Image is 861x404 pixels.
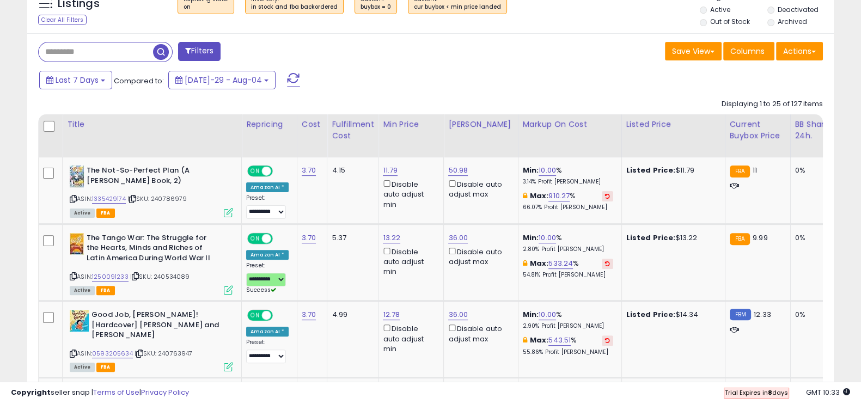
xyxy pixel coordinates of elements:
[523,233,613,253] div: %
[626,119,720,130] div: Listed Price
[332,233,370,243] div: 5.37
[539,232,556,243] a: 10.00
[332,119,374,142] div: Fulfillment Cost
[251,3,338,11] div: in stock and fba backordered
[730,119,786,142] div: Current Buybox Price
[38,15,87,25] div: Clear All Filters
[754,309,771,320] span: 12.33
[539,309,556,320] a: 10.00
[626,309,676,320] b: Listed Price:
[626,166,717,175] div: $11.79
[518,114,621,157] th: The percentage added to the cost of goods (COGS) that forms the calculator for Min & Max prices.
[523,166,613,186] div: %
[96,363,115,372] span: FBA
[539,165,556,176] a: 10.00
[523,246,613,253] p: 2.80% Profit [PERSON_NAME]
[523,119,617,130] div: Markup on Cost
[730,233,750,245] small: FBA
[383,165,398,176] a: 11.79
[778,17,807,26] label: Archived
[70,233,84,255] img: 51mHXiuw8fL._SL40_.jpg
[795,119,835,142] div: BB Share 24h.
[795,310,831,320] div: 0%
[246,194,289,219] div: Preset:
[11,388,189,398] div: seller snap | |
[185,75,262,85] span: [DATE]-29 - Aug-04
[67,119,237,130] div: Title
[383,232,400,243] a: 13.22
[548,191,570,201] a: 910.27
[795,233,831,243] div: 0%
[178,42,221,61] button: Filters
[523,191,613,211] div: %
[56,75,99,85] span: Last 7 Days
[730,166,750,177] small: FBA
[753,232,768,243] span: 9.99
[722,99,823,109] div: Displaying 1 to 25 of 127 items
[448,322,509,344] div: Disable auto adjust max
[92,272,129,281] a: 1250091233
[91,310,224,343] b: Good Job, [PERSON_NAME]! [Hardcover] [PERSON_NAME] and [PERSON_NAME]
[248,311,262,320] span: ON
[302,165,316,176] a: 3.70
[248,167,262,176] span: ON
[92,194,126,204] a: 1335429174
[383,246,435,277] div: Disable auto adjust min
[271,234,289,243] span: OFF
[246,286,276,294] span: Success
[383,119,439,130] div: Min Price
[523,204,613,211] p: 66.07% Profit [PERSON_NAME]
[70,363,95,372] span: All listings currently available for purchase on Amazon
[776,42,823,60] button: Actions
[96,209,115,218] span: FBA
[626,233,717,243] div: $13.22
[246,250,289,260] div: Amazon AI *
[626,232,676,243] b: Listed Price:
[710,5,730,14] label: Active
[383,178,435,210] div: Disable auto adjust min
[302,309,316,320] a: 3.70
[448,309,468,320] a: 36.00
[127,194,187,203] span: | SKU: 240786979
[530,335,549,345] b: Max:
[271,167,289,176] span: OFF
[414,3,501,11] div: cur buybox < min price landed
[530,191,549,201] b: Max:
[523,178,613,186] p: 3.14% Profit [PERSON_NAME]
[523,335,613,356] div: %
[626,310,717,320] div: $14.34
[70,310,233,370] div: ASIN:
[448,232,468,243] a: 36.00
[778,5,819,14] label: Deactivated
[302,119,323,130] div: Cost
[87,166,219,188] b: The Not-So-Perfect Plan (A [PERSON_NAME] Book, 2)
[523,259,613,279] div: %
[795,166,831,175] div: 0%
[448,165,468,176] a: 50.98
[548,258,573,269] a: 533.24
[70,166,84,187] img: 51YgFj2A6gL._SL40_.jpg
[246,182,289,192] div: Amazon AI *
[523,309,539,320] b: Min:
[70,209,95,218] span: All listings currently available for purchase on Amazon
[725,388,788,397] span: Trial Expires in days
[141,387,189,397] a: Privacy Policy
[70,233,233,293] div: ASIN:
[135,349,193,358] span: | SKU: 240763947
[96,286,115,295] span: FBA
[168,71,276,89] button: [DATE]-29 - Aug-04
[92,349,133,358] a: 0593205634
[730,46,765,57] span: Columns
[332,166,370,175] div: 4.15
[302,232,316,243] a: 3.70
[39,71,112,89] button: Last 7 Days
[130,272,190,281] span: | SKU: 240534089
[246,119,292,130] div: Repricing
[184,3,228,11] div: on
[246,339,289,363] div: Preset:
[723,42,774,60] button: Columns
[70,310,89,332] img: 51TJakJWzEL._SL40_.jpg
[523,271,613,279] p: 54.81% Profit [PERSON_NAME]
[523,310,613,330] div: %
[753,165,757,175] span: 11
